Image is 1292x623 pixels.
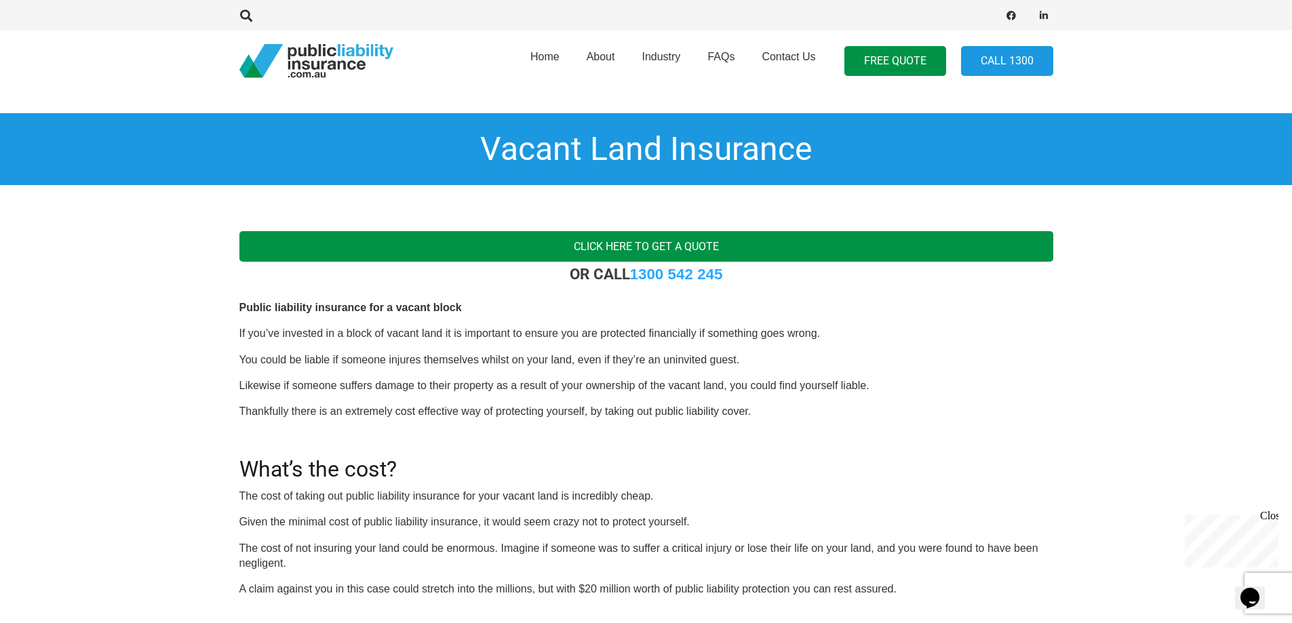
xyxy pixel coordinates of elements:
[748,26,829,96] a: Contact Us
[573,26,629,96] a: About
[587,51,615,62] span: About
[570,265,723,283] strong: OR CALL
[239,404,1053,419] p: Thankfully there is an extremely cost effective way of protecting yourself, by taking out public ...
[1034,6,1053,25] a: LinkedIn
[1002,6,1021,25] a: Facebook
[239,231,1053,262] a: Click here to get a quote
[628,26,694,96] a: Industry
[530,51,560,62] span: Home
[233,9,260,22] a: Search
[1235,569,1278,609] iframe: chat widget
[239,302,462,313] b: Public liability insurance for a vacant block
[239,515,1053,529] p: Given the minimal cost of public liability insurance, it would seem crazy not to protect yourself.
[5,5,94,98] div: Chat live with an agent now!Close
[239,378,1053,393] p: Likewise if someone suffers damage to their property as a result of your ownership of the vacant ...
[630,266,723,283] a: 1300 542 245
[239,582,1053,597] p: A claim against you in this case could stretch into the millions, but with $20 million worth of p...
[707,51,735,62] span: FAQs
[844,46,946,77] a: FREE QUOTE
[517,26,573,96] a: Home
[239,326,1053,341] p: If you’ve invested in a block of vacant land it is important to ensure you are protected financia...
[762,51,815,62] span: Contact Us
[239,541,1053,571] p: The cost of not insuring your land could be enormous. Imagine if someone was to suffer a critical...
[1179,510,1278,567] iframe: chat widget
[642,51,680,62] span: Industry
[961,46,1053,77] a: Call 1300
[239,440,1053,482] h2: What’s the cost?
[239,489,1053,504] p: The cost of taking out public liability insurance for your vacant land is incredibly cheap.
[239,353,1053,367] p: You could be liable if someone injures themselves whilst on your land, even if they’re an uninvit...
[239,44,393,78] a: pli_logotransparent
[694,26,748,96] a: FAQs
